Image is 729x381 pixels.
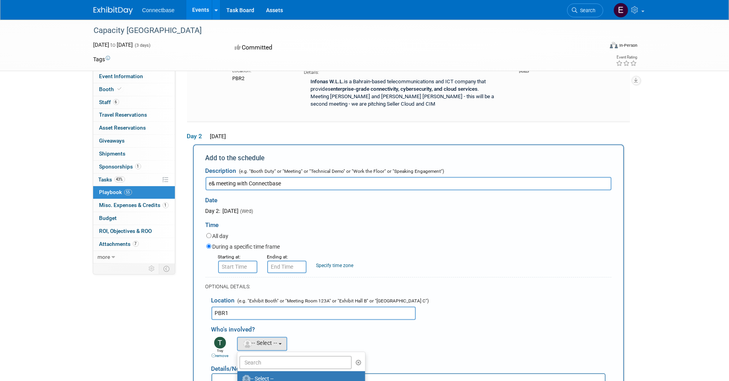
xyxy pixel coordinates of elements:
[93,135,175,147] a: Giveaways
[93,96,175,109] a: Staff6
[135,163,141,169] span: 1
[211,359,606,373] div: Details/Notes
[233,74,292,82] div: PBR2
[94,7,133,15] img: ExhibitDay
[304,67,506,76] div: Details:
[619,42,637,48] div: In-Person
[212,354,229,358] a: remove
[99,202,169,208] span: Misc. Expenses & Credits
[99,125,146,131] span: Asset Reservations
[310,79,344,84] b: Infonas W.L.L.
[267,254,288,260] small: Ending at:
[236,298,429,304] span: (e.g. "Exhibit Booth" or "Meeting Room 123A" or "Exhibit Hall B" or "[GEOGRAPHIC_DATA] C")
[99,112,147,118] span: Travel Reservations
[218,254,241,260] small: Starting at:
[187,132,207,141] span: Day 2
[206,190,368,207] div: Date
[610,42,618,48] img: Format-Inperson.png
[567,4,603,17] a: Search
[99,241,139,247] span: Attachments
[232,41,406,55] div: Committed
[145,264,159,274] td: Personalize Event Tab Strip
[93,70,175,83] a: Event Information
[99,189,132,195] span: Playbook
[578,7,596,13] span: Search
[99,73,143,79] span: Event Information
[613,3,628,18] img: Edison Smith-Stubbs
[211,322,611,335] div: Who's involved?
[206,283,611,290] div: OPTIONAL DETAILS:
[99,137,125,144] span: Giveaways
[114,176,125,182] span: 43%
[118,87,122,91] i: Booth reservation complete
[99,86,123,92] span: Booth
[213,232,229,240] label: All day
[99,99,119,105] span: Staff
[93,148,175,160] a: Shipments
[98,254,110,260] span: more
[159,264,175,274] td: Toggle Event Tabs
[110,42,117,48] span: to
[222,208,239,214] span: [DATE]
[93,109,175,121] a: Travel Reservations
[218,260,257,273] input: Start Time
[124,189,132,195] span: 55
[557,41,638,53] div: Event Format
[616,55,637,59] div: Event Rating
[93,238,175,251] a: Attachments7
[237,337,288,351] button: -- Select --
[163,202,169,208] span: 1
[242,340,277,346] span: -- Select --
[206,208,220,214] span: Day 2:
[91,24,591,38] div: Capacity [GEOGRAPHIC_DATA]
[93,122,175,134] a: Asset Reservations
[94,55,110,63] td: Tags
[238,169,444,174] span: (e.g. "Booth Duty" or "Meeting" or "Technical Demo" or "Work the Floor" or "Speaking Engagement")
[93,199,175,212] a: Misc. Expenses & Credits1
[331,86,477,92] b: enterprise-grade connectivity, cybersecurity, and cloud services
[240,208,253,214] span: (Wed)
[113,99,119,105] span: 6
[93,186,175,199] a: Playbook55
[4,3,389,11] body: Rich Text Area. Press ALT-0 for help.
[211,297,235,304] span: Location
[93,251,175,264] a: more
[208,133,226,139] span: [DATE]
[206,153,611,163] div: Add to the schedule
[206,167,237,174] span: Description
[142,7,175,13] span: Connectbase
[99,176,125,183] span: Tasks
[239,356,352,369] input: Search
[93,225,175,238] a: ROI, Objectives & ROO
[99,228,152,234] span: ROI, Objectives & ROO
[207,348,233,359] div: Trey
[99,215,117,221] span: Budget
[304,76,506,111] div: is a Bahrain-based telecommunications and ICT company that provides . Meeting [PERSON_NAME] and [...
[267,260,307,273] input: End Time
[94,42,133,48] span: [DATE] [DATE]
[99,150,126,157] span: Shipments
[206,215,611,231] div: Time
[93,161,175,173] a: Sponsorships1
[93,212,175,225] a: Budget
[134,43,151,48] span: (3 days)
[99,163,141,170] span: Sponsorships
[93,174,175,186] a: Tasks43%
[519,69,529,74] div: John Giblin
[214,337,226,348] img: T.jpg
[213,243,280,251] label: During a specific time frame
[316,263,354,268] a: Specify time zone
[133,241,139,247] span: 7
[93,83,175,96] a: Booth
